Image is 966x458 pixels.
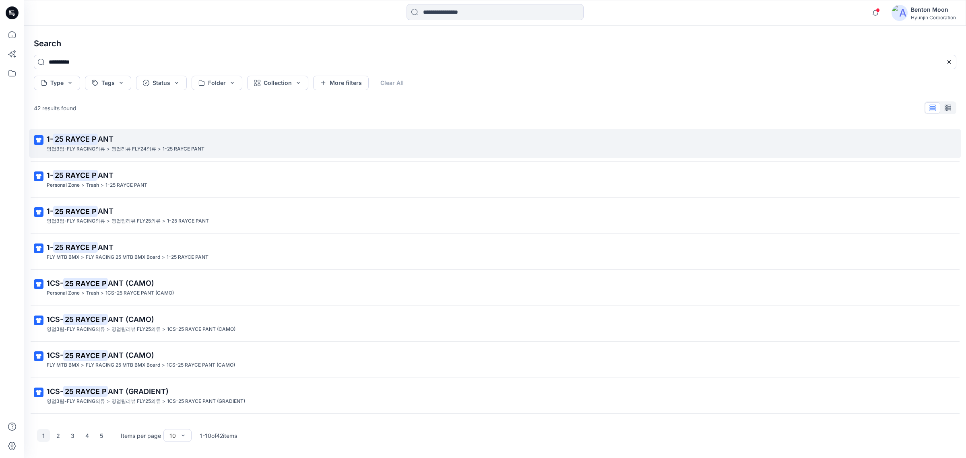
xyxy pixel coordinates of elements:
p: 1-25 RAYCE PANT [105,181,147,190]
button: 1 [37,429,50,442]
p: 42 results found [34,104,76,112]
p: > [162,325,165,334]
mark: 25 RAYCE P [53,206,98,217]
p: 1-25 RAYCE PANT [167,217,209,225]
a: 1CS-25 RAYCE PANT (CAMO)Personal Zone>Trash>1CS-25 RAYCE PANT (CAMO) [29,273,961,302]
p: 영업3팀-FLY RACING의류 [47,217,105,225]
p: > [158,145,161,153]
span: ANT [98,207,114,215]
p: > [81,361,84,369]
button: 4 [80,429,93,442]
a: 1CS-25 RAYCE PANT (GRADIENT)FLY MTB BMX>FLY RACING 25 MTB BMX Board>1CS-25 RAYCE PANT (GRADIENT) [29,417,961,446]
p: 영업팀리뷰 FLY25의류 [111,325,161,334]
mark: 25 RAYCE P [63,386,108,397]
mark: 25 RAYCE P [53,241,98,253]
button: 3 [66,429,79,442]
p: FLY MTB BMX [47,361,79,369]
span: 1CS- [47,315,63,324]
p: > [107,217,110,225]
p: > [107,397,110,406]
h4: Search [27,32,963,55]
p: 영업팀리뷰 FLY25의류 [111,397,161,406]
div: Benton Moon [911,5,956,14]
a: 1-25 RAYCE PANTFLY MTB BMX>FLY RACING 25 MTB BMX Board>1-25 RAYCE PANT [29,237,961,266]
p: Items per page [121,431,161,440]
p: > [101,181,104,190]
p: 영업3팀-FLY RACING의류 [47,397,105,406]
p: FLY RACING 25 MTB BMX Board [86,361,160,369]
p: 1CS-25 RAYCE PANT (CAMO) [167,325,235,334]
p: 1CS-25 RAYCE PANT (CAMO) [167,361,235,369]
p: Personal Zone [47,289,80,297]
button: 5 [95,429,108,442]
a: 1-25 RAYCE PANT영업3팀-FLY RACING의류>영업팀리뷰 FLY25의류>1-25 RAYCE PANT [29,201,961,230]
p: > [107,325,110,334]
p: > [101,289,104,297]
p: 영업3팀-FLY RACING의류 [47,145,105,153]
p: 1CS-25 RAYCE PANT (CAMO) [105,289,174,297]
p: Trash [86,289,99,297]
mark: 25 RAYCE P [63,314,108,325]
p: > [162,253,165,262]
button: Folder [192,76,242,90]
p: Personal Zone [47,181,80,190]
span: ANT (GRADIENT) [108,387,169,396]
p: FLY MTB BMX [47,253,79,262]
p: Trash [86,181,99,190]
a: 1CS-25 RAYCE PANT (CAMO)영업3팀-FLY RACING의류>영업팀리뷰 FLY25의류>1CS-25 RAYCE PANT (CAMO) [29,309,961,338]
p: 영업팀리뷰 FLY25의류 [111,217,161,225]
span: 1CS- [47,351,63,359]
span: 1CS- [47,279,63,287]
p: > [81,289,85,297]
mark: 25 RAYCE P [63,278,108,289]
p: > [162,397,165,406]
button: More filters [313,76,369,90]
span: ANT [98,243,114,252]
p: 1 - 10 of 42 items [200,431,237,440]
p: 1-25 RAYCE PANT [167,253,208,262]
a: 1CS-25 RAYCE PANT (GRADIENT)영업3팀-FLY RACING의류>영업팀리뷰 FLY25의류>1CS-25 RAYCE PANT (GRADIENT) [29,381,961,411]
span: ANT (CAMO) [108,351,154,359]
a: 1CS-25 RAYCE PANT (CAMO)FLY MTB BMX>FLY RACING 25 MTB BMX Board>1CS-25 RAYCE PANT (CAMO) [29,345,961,374]
button: Status [136,76,187,90]
span: 1- [47,171,53,179]
a: 1-25 RAYCE PANT영업3팀-FLY RACING의류>영업리뷰 FLY24의류>1-25 RAYCE PANT [29,129,961,158]
span: 1- [47,207,53,215]
mark: 25 RAYCE P [53,169,98,181]
span: ANT (CAMO) [108,279,154,287]
button: Type [34,76,80,90]
span: ANT [98,135,114,143]
p: > [81,253,84,262]
p: 영업리뷰 FLY24의류 [111,145,156,153]
mark: 25 RAYCE P [53,133,98,144]
span: 1- [47,243,53,252]
p: > [162,217,165,225]
p: > [107,145,110,153]
img: avatar [892,5,908,21]
span: ANT (CAMO) [108,315,154,324]
span: 1CS- [47,387,63,396]
button: 2 [52,429,64,442]
div: Hyunjin Corporation [911,14,956,21]
div: 10 [169,431,176,440]
button: Tags [85,76,131,90]
p: > [81,181,85,190]
span: ANT [98,171,114,179]
button: Collection [247,76,308,90]
p: 1CS-25 RAYCE PANT (GRADIENT) [167,397,245,406]
a: 1-25 RAYCE PANTPersonal Zone>Trash>1-25 RAYCE PANT [29,165,961,194]
p: 영업3팀-FLY RACING의류 [47,325,105,334]
p: FLY RACING 25 MTB BMX Board [86,253,160,262]
span: 1- [47,135,53,143]
p: 1-25 RAYCE PANT [163,145,204,153]
p: > [162,361,165,369]
mark: 25 RAYCE P [63,350,108,361]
